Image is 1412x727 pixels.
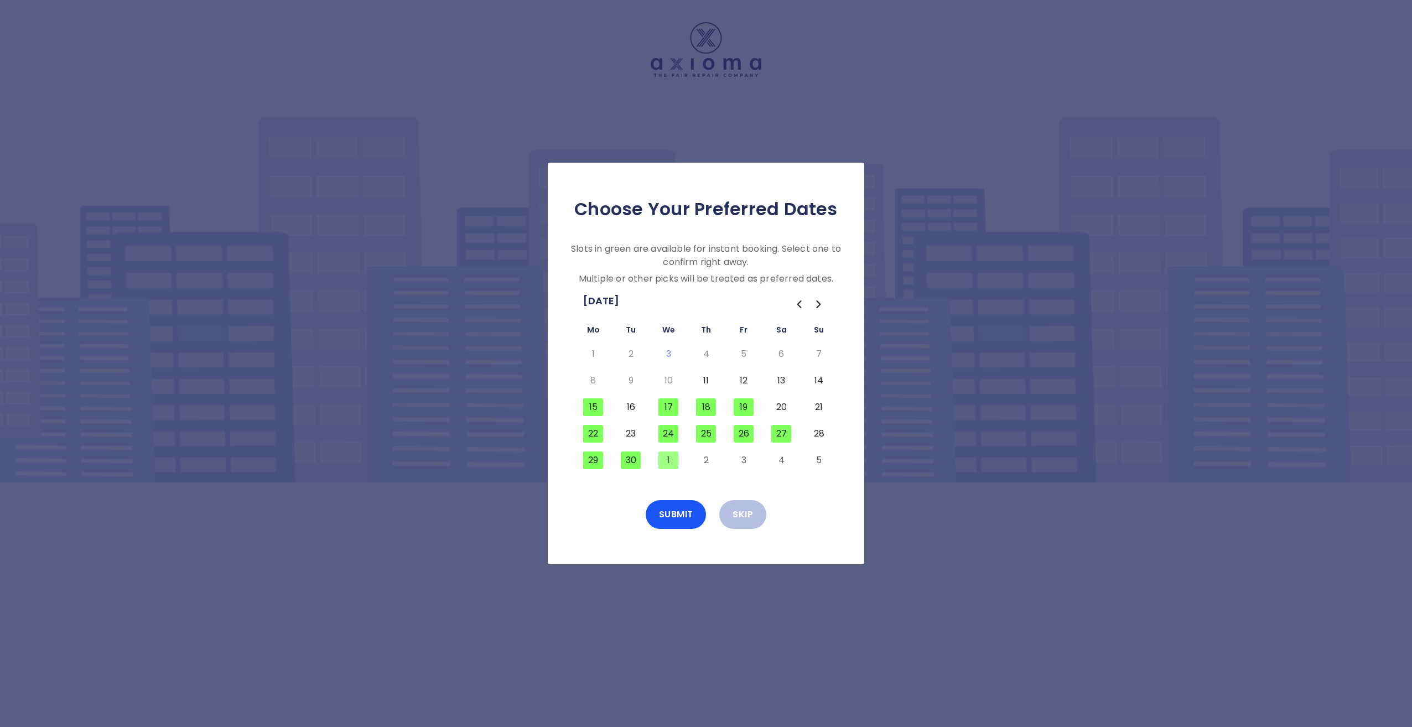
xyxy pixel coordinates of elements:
table: September 2025 [574,323,838,474]
button: Tuesday, September 30th, 2025 [621,451,641,469]
span: [DATE] [583,292,619,310]
button: Go to the Previous Month [789,294,809,314]
button: Saturday, October 4th, 2025 [771,451,791,469]
button: Wednesday, September 17th, 2025 [658,398,678,416]
th: Wednesday [650,323,687,341]
th: Friday [725,323,762,341]
p: Slots in green are available for instant booking. Select one to confirm right away. [565,242,847,269]
button: Tuesday, September 2nd, 2025 [621,345,641,363]
button: Wednesday, September 24th, 2025 [658,425,678,443]
button: Friday, September 19th, 2025 [734,398,754,416]
button: Sunday, September 28th, 2025 [809,425,829,443]
th: Sunday [800,323,838,341]
th: Thursday [687,323,725,341]
button: Skip [719,500,766,529]
button: Saturday, September 13th, 2025 [771,372,791,390]
th: Monday [574,323,612,341]
button: Sunday, September 21st, 2025 [809,398,829,416]
button: Today, Wednesday, September 3rd, 2025 [658,345,678,363]
button: Thursday, October 2nd, 2025 [696,451,716,469]
button: Sunday, September 14th, 2025 [809,372,829,390]
button: Monday, September 22nd, 2025 [583,425,603,443]
button: Thursday, September 18th, 2025 [696,398,716,416]
button: Thursday, September 11th, 2025 [696,372,716,390]
button: Saturday, September 20th, 2025 [771,398,791,416]
p: Multiple or other picks will be treated as preferred dates. [565,272,847,285]
button: Saturday, September 27th, 2025 [771,425,791,443]
button: Tuesday, September 9th, 2025 [621,372,641,390]
button: Monday, September 1st, 2025 [583,345,603,363]
button: Saturday, September 6th, 2025 [771,345,791,363]
button: Wednesday, October 1st, 2025 [658,451,678,469]
button: Wednesday, September 10th, 2025 [658,372,678,390]
h2: Choose Your Preferred Dates [565,198,847,220]
th: Tuesday [612,323,650,341]
img: Logo [651,22,761,77]
button: Friday, October 3rd, 2025 [734,451,754,469]
button: Tuesday, September 16th, 2025 [621,398,641,416]
button: Monday, September 15th, 2025 [583,398,603,416]
button: Submit [646,500,707,529]
button: Monday, September 29th, 2025 [583,451,603,469]
button: Tuesday, September 23rd, 2025 [621,425,641,443]
th: Saturday [762,323,800,341]
button: Thursday, September 4th, 2025 [696,345,716,363]
button: Friday, September 26th, 2025 [734,425,754,443]
button: Go to the Next Month [809,294,829,314]
button: Sunday, October 5th, 2025 [809,451,829,469]
button: Monday, September 8th, 2025 [583,372,603,390]
button: Friday, September 12th, 2025 [734,372,754,390]
button: Thursday, September 25th, 2025 [696,425,716,443]
button: Sunday, September 7th, 2025 [809,345,829,363]
button: Friday, September 5th, 2025 [734,345,754,363]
